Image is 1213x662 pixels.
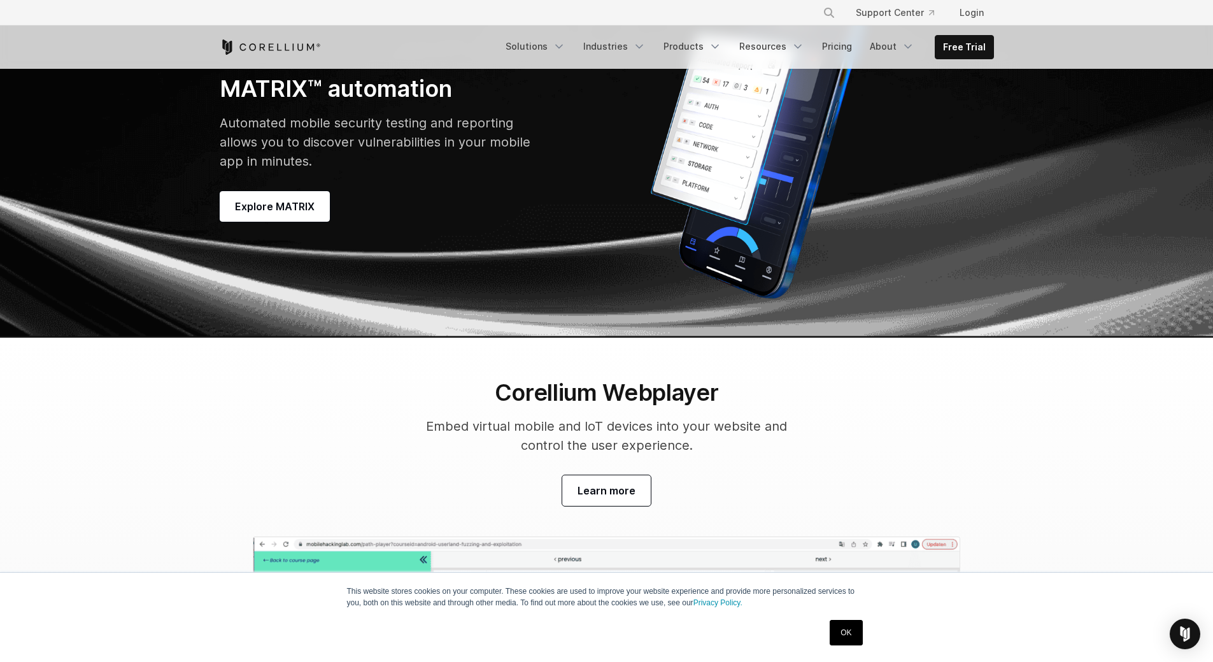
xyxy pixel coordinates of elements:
div: Navigation Menu [807,1,994,24]
a: Solutions [498,35,573,58]
a: OK [830,620,862,645]
a: Free Trial [935,36,993,59]
a: Pricing [814,35,860,58]
a: Support Center [846,1,944,24]
h2: Corellium Webplayer [420,378,794,407]
a: Industries [576,35,653,58]
a: Visit our blog [562,475,651,506]
a: Explore MATRIX [220,191,330,222]
a: Login [949,1,994,24]
a: Privacy Policy. [693,598,742,607]
div: Open Intercom Messenger [1170,619,1200,649]
a: Resources [732,35,812,58]
a: Products [656,35,729,58]
p: Embed virtual mobile and IoT devices into your website and control the user experience. [420,417,794,455]
h3: MATRIX™ automation [220,75,531,103]
span: Automated mobile security testing and reporting allows you to discover vulnerabilities in your mo... [220,115,530,169]
a: Corellium Home [220,40,321,55]
p: This website stores cookies on your computer. These cookies are used to improve your website expe... [347,586,867,608]
div: Navigation Menu [498,35,994,59]
span: Learn more [578,483,635,498]
button: Search [818,1,841,24]
a: About [862,35,922,58]
span: Explore MATRIX [235,199,315,214]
